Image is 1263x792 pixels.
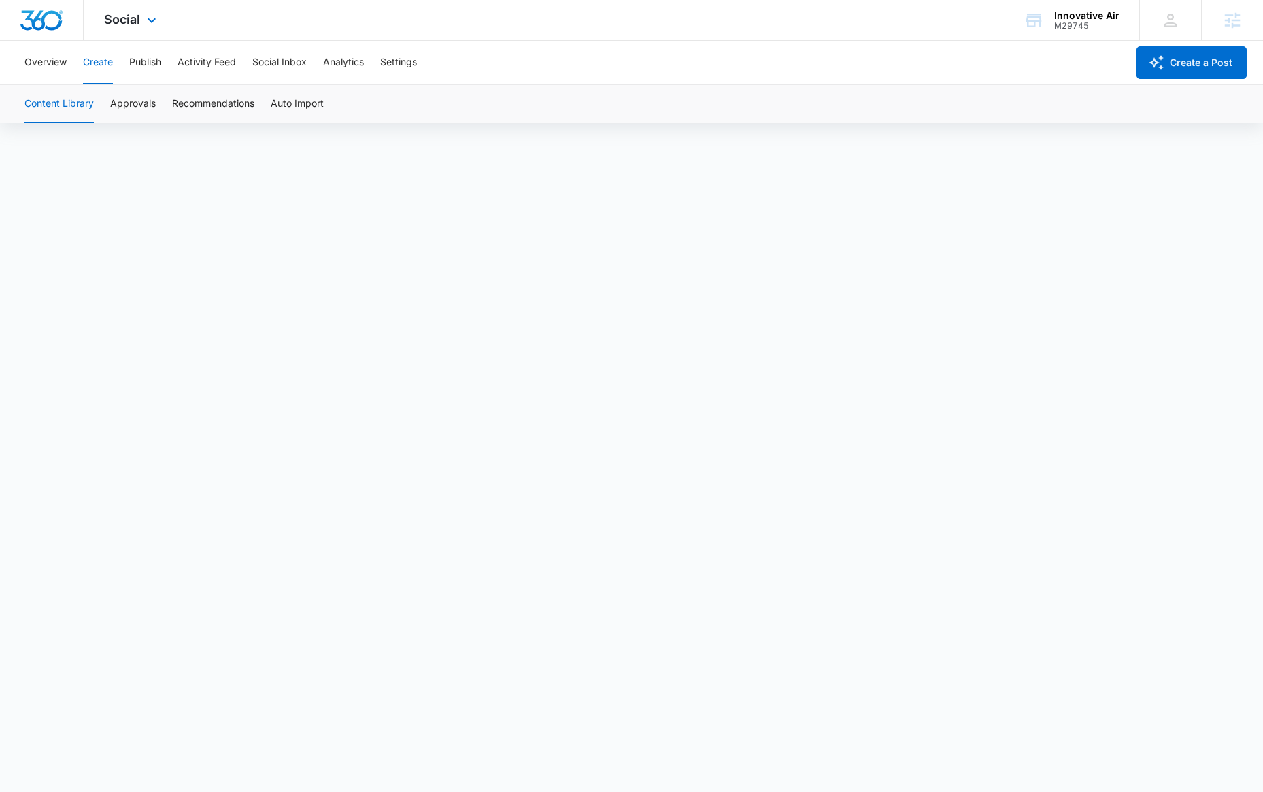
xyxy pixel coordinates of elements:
button: Social Inbox [252,41,307,84]
button: Overview [24,41,67,84]
button: Create [83,41,113,84]
button: Analytics [323,41,364,84]
div: account id [1054,21,1119,31]
button: Settings [380,41,417,84]
button: Content Library [24,85,94,123]
button: Publish [129,41,161,84]
button: Activity Feed [178,41,236,84]
button: Recommendations [172,85,254,123]
button: Approvals [110,85,156,123]
button: Create a Post [1136,46,1247,79]
div: account name [1054,10,1119,21]
span: Social [104,12,140,27]
button: Auto Import [271,85,324,123]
